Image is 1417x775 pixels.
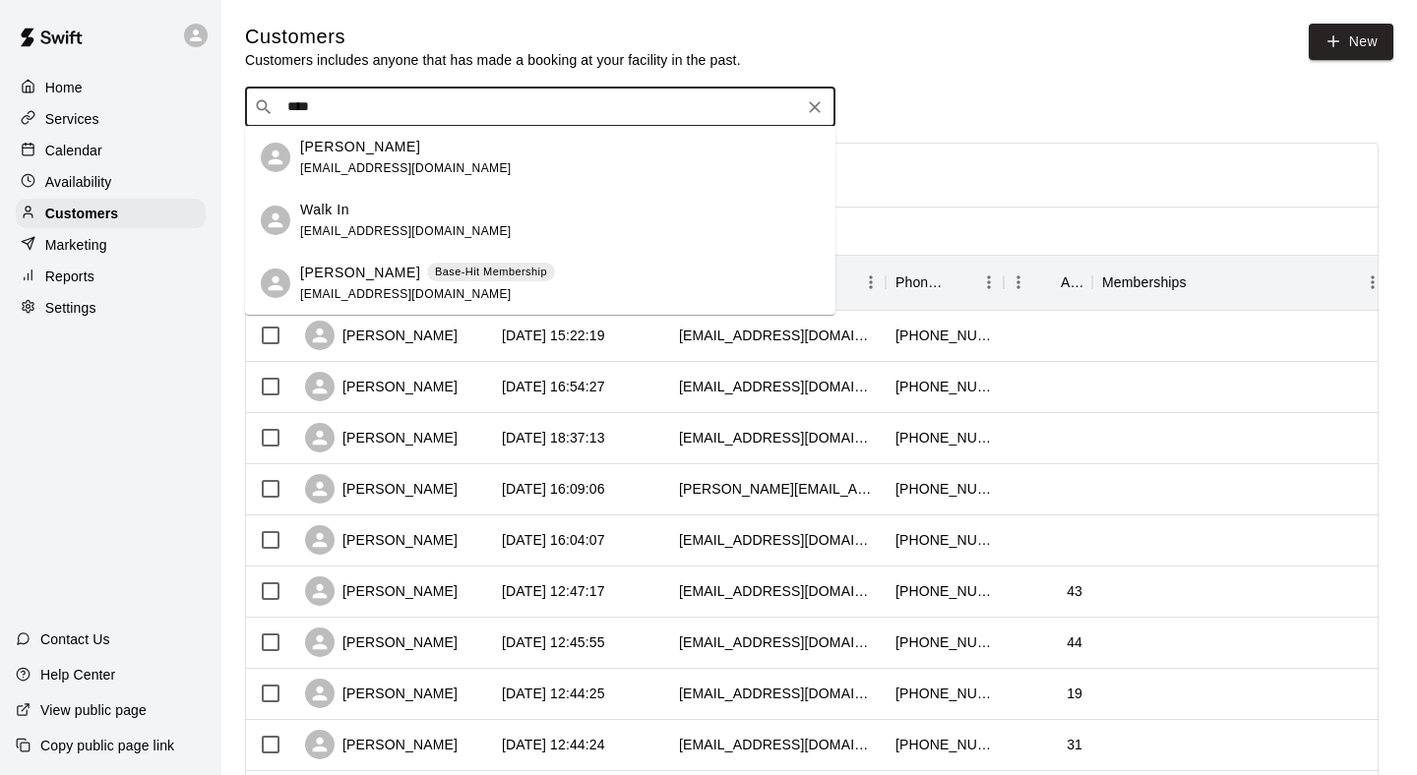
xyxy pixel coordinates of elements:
[305,576,458,606] div: [PERSON_NAME]
[679,479,876,499] div: maureen.k.johnson916@gmail.com
[502,326,605,345] div: 2025-09-09 15:22:19
[45,204,118,223] p: Customers
[856,268,886,297] button: Menu
[886,255,1004,310] div: Phone Number
[1004,268,1033,297] button: Menu
[16,262,206,291] a: Reports
[45,172,112,192] p: Availability
[305,321,458,350] div: [PERSON_NAME]
[947,268,974,296] button: Sort
[1187,268,1214,296] button: Sort
[261,268,290,298] div: Walker Robertson
[1004,255,1092,310] div: Age
[245,24,741,50] h5: Customers
[45,235,107,255] p: Marketing
[1033,268,1061,296] button: Sort
[40,629,110,649] p: Contact Us
[679,377,876,396] div: dewaynewatts136@yahoo.com
[669,255,886,310] div: Email
[1067,735,1082,754] div: 31
[502,684,605,703] div: 2025-08-19 12:44:25
[305,372,458,401] div: [PERSON_NAME]
[1067,632,1082,652] div: 44
[679,632,876,652] div: tmbrman007@hotmail.com
[245,88,835,127] div: Search customers by name or email
[679,735,876,754] div: broadwayzack@gmail.com
[502,632,605,652] div: 2025-08-19 12:45:55
[16,136,206,165] a: Calendar
[502,428,605,447] div: 2025-08-29 18:37:13
[45,141,102,160] p: Calendar
[305,627,458,657] div: [PERSON_NAME]
[974,268,1004,297] button: Menu
[40,700,147,720] p: View public page
[300,263,420,283] p: [PERSON_NAME]
[679,326,876,345] div: elvis683@gmail.com
[502,377,605,396] div: 2025-09-02 16:54:27
[1358,268,1387,297] button: Menu
[895,632,994,652] div: +16019383953
[45,78,83,97] p: Home
[305,474,458,504] div: [PERSON_NAME]
[679,684,876,703] div: zoerush010@gmail.com
[502,530,605,550] div: 2025-08-28 16:04:07
[895,428,994,447] div: +16014792158
[1309,24,1393,60] a: New
[16,104,206,134] a: Services
[300,161,512,175] span: [EMAIL_ADDRESS][DOMAIN_NAME]
[895,255,947,310] div: Phone Number
[502,581,605,601] div: 2025-08-19 12:47:17
[305,730,458,759] div: [PERSON_NAME]
[895,479,994,499] div: +16015277984
[45,298,96,318] p: Settings
[1061,255,1082,310] div: Age
[801,93,829,121] button: Clear
[16,199,206,228] a: Customers
[16,167,206,197] a: Availability
[261,206,290,235] div: Walk In
[305,423,458,452] div: [PERSON_NAME]
[305,679,458,708] div: [PERSON_NAME]
[16,293,206,323] a: Settings
[45,109,99,129] p: Services
[679,428,876,447] div: anthonyj.4240@gmail.com
[1067,684,1082,703] div: 19
[435,264,547,280] p: Base-Hit Membership
[40,665,115,685] p: Help Center
[895,530,994,550] div: +15048101580
[300,287,512,301] span: [EMAIL_ADDRESS][DOMAIN_NAME]
[679,581,876,601] div: walkernatalien@yahoo.com
[679,530,876,550] div: haroldrush11@yahoo.com
[895,377,994,396] div: +16017016041
[895,326,994,345] div: +16016042619
[16,230,206,260] a: Marketing
[1102,255,1187,310] div: Memberships
[895,581,994,601] div: +14074924970
[16,73,206,102] a: Home
[895,684,994,703] div: +16017106036
[245,50,741,70] p: Customers includes anyone that has made a booking at your facility in the past.
[1067,581,1082,601] div: 43
[300,137,420,157] p: [PERSON_NAME]
[45,267,94,286] p: Reports
[502,479,605,499] div: 2025-08-29 16:09:06
[895,735,994,754] div: +16016860356
[300,224,512,238] span: [EMAIL_ADDRESS][DOMAIN_NAME]
[300,200,349,220] p: Walk In
[1092,255,1387,310] div: Memberships
[502,735,605,754] div: 2025-08-19 12:44:24
[261,143,290,172] div: Natalie Walker
[305,525,458,555] div: [PERSON_NAME]
[40,736,174,755] p: Copy public page link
